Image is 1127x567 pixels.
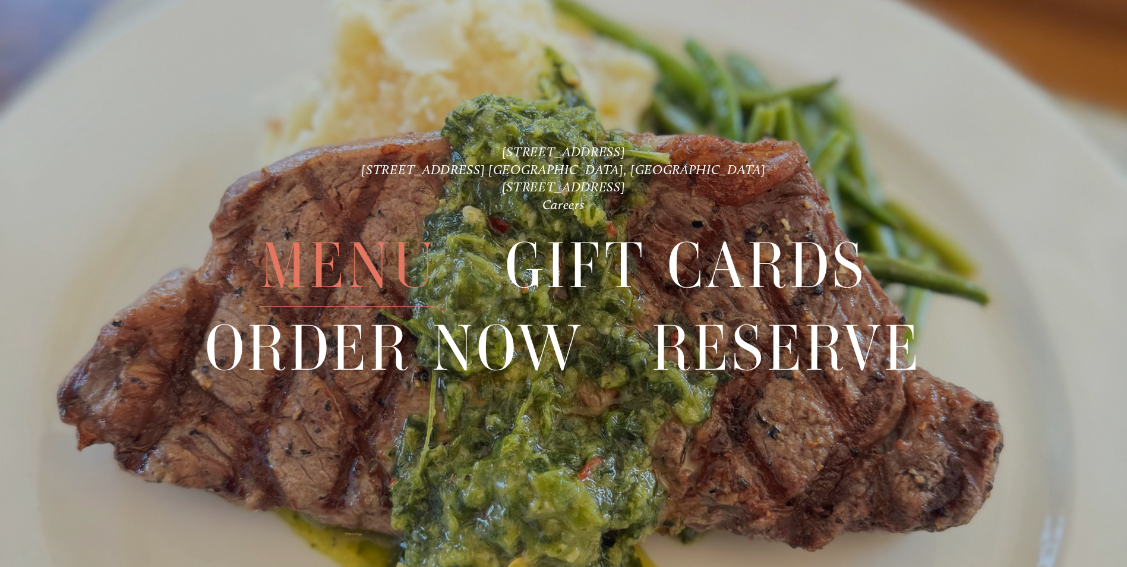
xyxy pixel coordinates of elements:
[652,308,922,389] a: Reserve
[505,225,867,306] a: Gift Cards
[502,179,626,195] a: [STREET_ADDRESS]
[260,225,437,306] a: Menu
[260,225,437,307] span: Menu
[205,308,584,389] a: Order Now
[502,144,626,160] a: [STREET_ADDRESS]
[361,162,765,178] a: [STREET_ADDRESS] [GEOGRAPHIC_DATA], [GEOGRAPHIC_DATA]
[505,225,867,307] span: Gift Cards
[542,197,585,213] a: Careers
